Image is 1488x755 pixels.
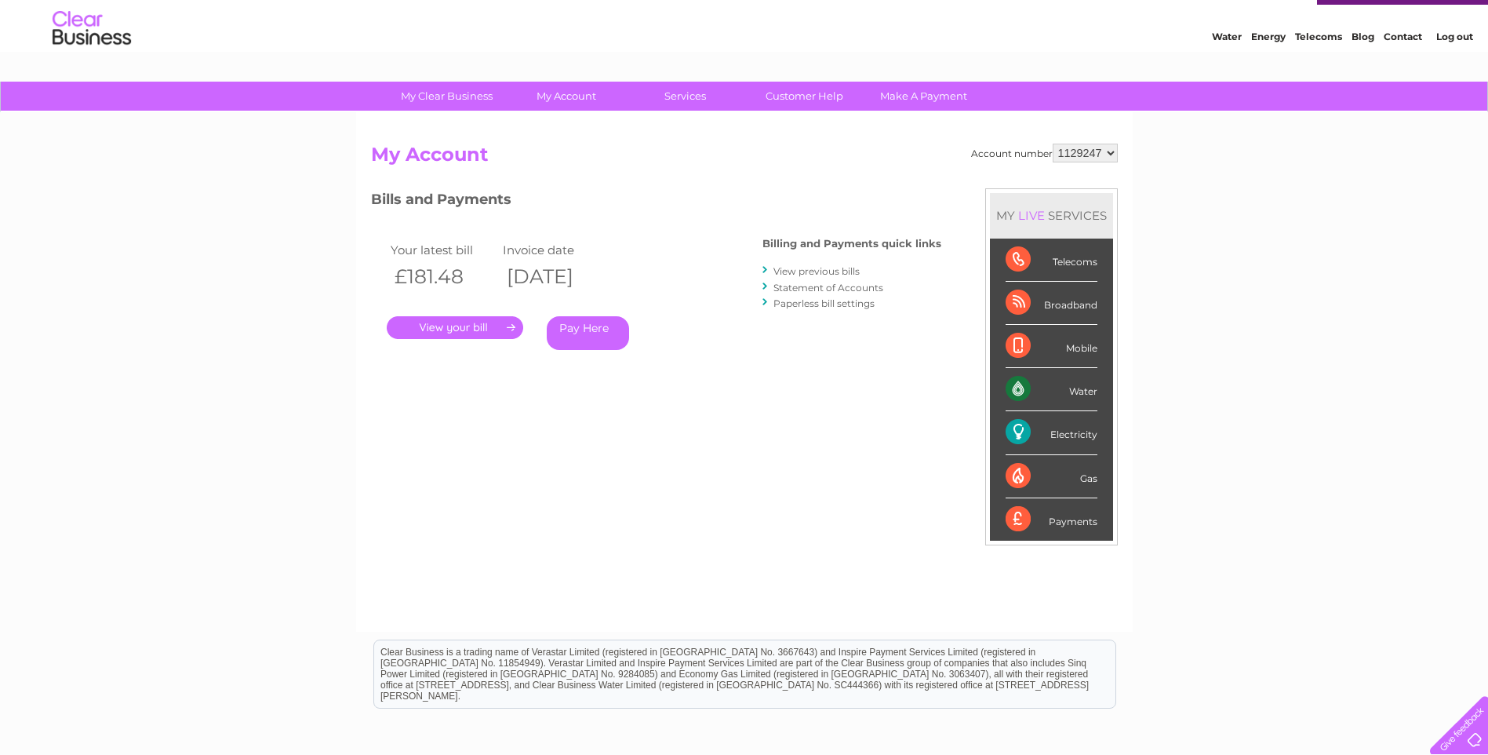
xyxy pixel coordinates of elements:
[773,282,883,294] a: Statement of Accounts
[382,82,511,111] a: My Clear Business
[1015,208,1048,223] div: LIVE
[773,265,860,277] a: View previous bills
[387,261,500,293] th: £181.48
[1006,239,1097,282] div: Telecoms
[371,188,941,216] h3: Bills and Payments
[990,193,1113,238] div: MY SERVICES
[387,316,523,339] a: .
[1352,67,1374,78] a: Blog
[374,9,1115,76] div: Clear Business is a trading name of Verastar Limited (registered in [GEOGRAPHIC_DATA] No. 3667643...
[371,144,1118,173] h2: My Account
[1436,67,1473,78] a: Log out
[1384,67,1422,78] a: Contact
[1212,67,1242,78] a: Water
[499,261,612,293] th: [DATE]
[1006,455,1097,498] div: Gas
[971,144,1118,162] div: Account number
[740,82,869,111] a: Customer Help
[859,82,988,111] a: Make A Payment
[1251,67,1286,78] a: Energy
[1006,411,1097,454] div: Electricity
[499,239,612,261] td: Invoice date
[52,41,132,89] img: logo.png
[1006,368,1097,411] div: Water
[1192,8,1301,27] a: 0333 014 3131
[547,316,629,350] a: Pay Here
[501,82,631,111] a: My Account
[620,82,750,111] a: Services
[1006,498,1097,541] div: Payments
[387,239,500,261] td: Your latest bill
[762,238,941,250] h4: Billing and Payments quick links
[1006,282,1097,325] div: Broadband
[1006,325,1097,368] div: Mobile
[1295,67,1342,78] a: Telecoms
[773,297,875,309] a: Paperless bill settings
